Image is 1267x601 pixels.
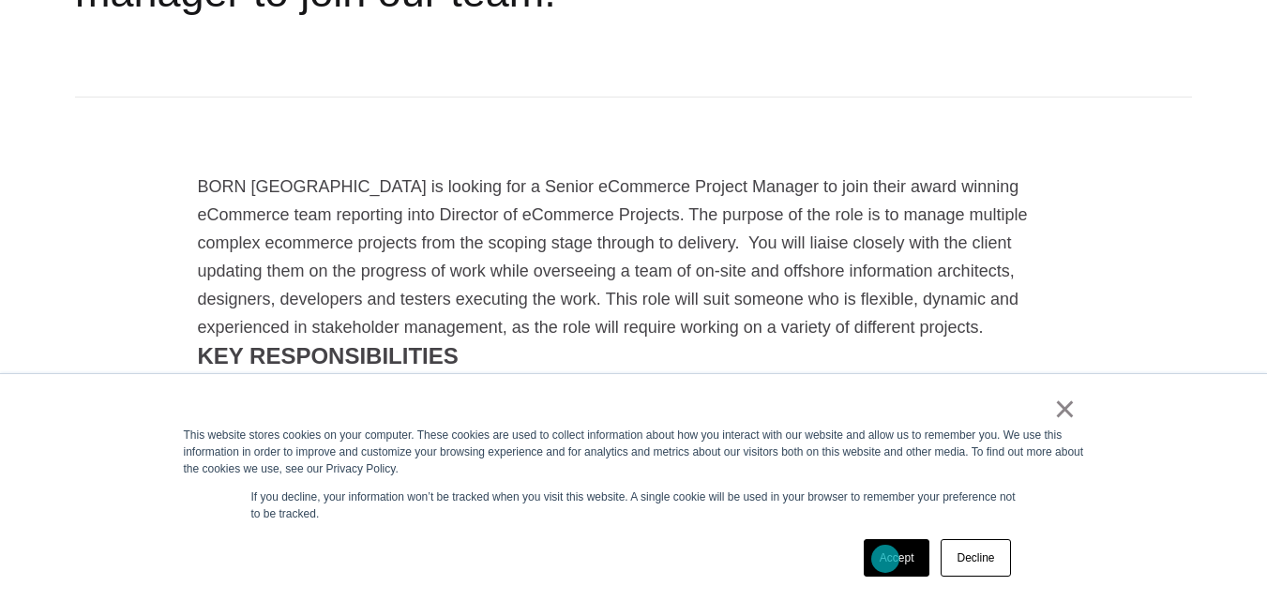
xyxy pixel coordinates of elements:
a: Decline [941,539,1010,577]
p: If you decline, your information won’t be tracked when you visit this website. A single cookie wi... [251,488,1017,522]
span: BORN [GEOGRAPHIC_DATA] is looking for a Senior eCommerce Project Manager to join their award winn... [198,177,1028,308]
a: × [1054,400,1077,417]
b: KEY RESPONSIBILITIES [198,343,459,368]
span: This role will suit someone who is flexible, dynamic and experienced in stakeholder management, a... [198,290,1018,337]
a: Accept [864,539,930,577]
div: This website stores cookies on your computer. These cookies are used to collect information about... [184,427,1084,477]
